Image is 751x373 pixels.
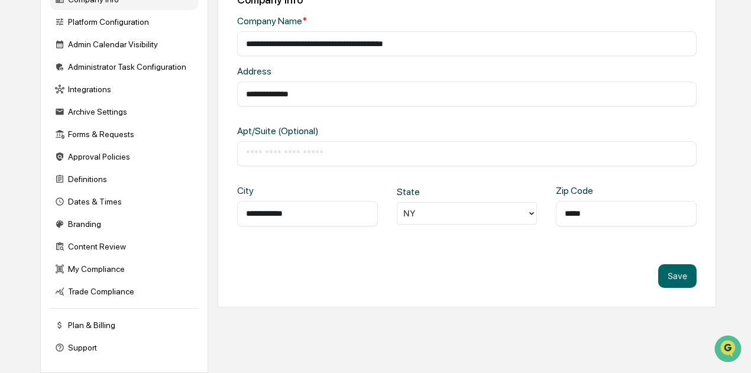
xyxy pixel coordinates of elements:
div: 🗄️ [86,150,95,159]
div: City [237,185,300,196]
div: Administrator Task Configuration [50,56,198,77]
div: Plan & Billing [50,314,198,336]
div: Admin Calendar Visibility [50,34,198,55]
div: Dates & Times [50,191,198,212]
p: How can we help? [12,24,215,43]
a: 🗄️Attestations [81,144,151,165]
a: 🖐️Preclearance [7,144,81,165]
button: Start new chat [201,93,215,108]
div: 🖐️ [12,150,21,159]
div: Forms & Requests [50,124,198,145]
iframe: Open customer support [713,334,745,366]
div: Platform Configuration [50,11,198,33]
span: Data Lookup [24,171,75,183]
div: Start new chat [40,90,194,102]
div: Definitions [50,168,198,190]
div: Approval Policies [50,146,198,167]
a: Powered byPylon [83,199,143,209]
div: Branding [50,213,198,235]
div: 🔎 [12,172,21,181]
div: My Compliance [50,258,198,280]
div: Support [50,337,198,358]
div: Company Name [237,15,444,27]
div: Address [237,66,444,77]
div: Integrations [50,79,198,100]
span: Pylon [118,200,143,209]
button: Save [658,264,697,288]
div: Content Review [50,236,198,257]
span: Preclearance [24,148,76,160]
div: State [397,186,460,197]
div: We're offline, we'll be back soon [40,102,154,111]
span: Attestations [98,148,147,160]
img: 1746055101610-c473b297-6a78-478c-a979-82029cc54cd1 [12,90,33,111]
div: Apt/Suite (Optional) [237,125,444,137]
div: Archive Settings [50,101,198,122]
a: 🔎Data Lookup [7,166,79,187]
div: Zip Code [556,185,619,196]
div: Trade Compliance [50,281,198,302]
